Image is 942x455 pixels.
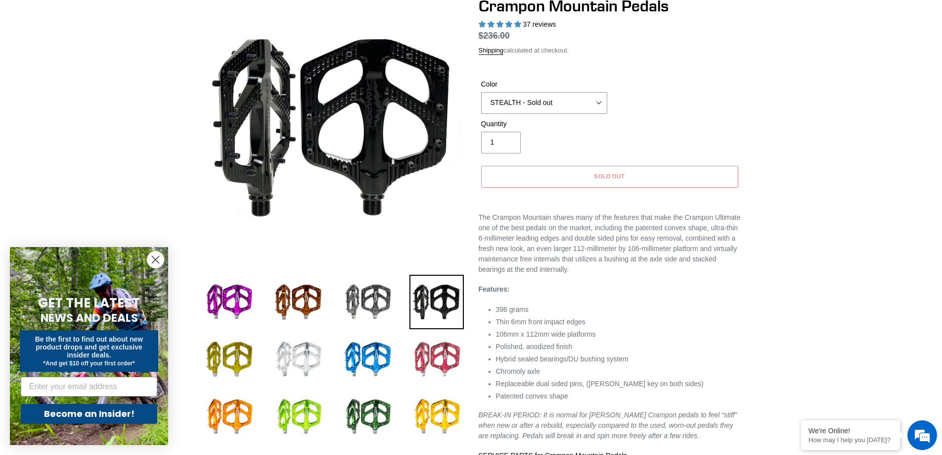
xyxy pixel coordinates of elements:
img: Load image into Gallery viewer, PNW-green [340,390,395,444]
img: Load image into Gallery viewer, red [409,332,464,387]
li: Hybrid sealed bearings/DU bushing system [496,354,741,364]
img: Load image into Gallery viewer, Silver [271,332,325,387]
div: We're Online! [808,427,893,435]
span: Be the first to find out about new product drops and get exclusive insider deals. [35,335,143,359]
li: Chromoly axle [496,366,741,377]
li: Replaceable dual sided pins, ([PERSON_NAME] key on both sides) [496,379,741,389]
li: Polished, anodized finish [496,342,741,352]
button: Become an Insider! [21,404,157,424]
s: $236.00 [479,31,510,41]
span: Sold out [594,172,626,180]
img: Load image into Gallery viewer, stealth [409,275,464,329]
div: calculated at checkout. [479,46,741,55]
img: Load image into Gallery viewer, orange [202,390,256,444]
button: Sold out [481,166,738,188]
img: Load image into Gallery viewer, grey [340,275,395,329]
span: 37 reviews [523,20,556,28]
img: Load image into Gallery viewer, bronze [271,275,325,329]
input: Enter your email address [21,377,157,397]
img: Load image into Gallery viewer, purple [202,275,256,329]
li: Patented convex shape [496,391,741,402]
img: Load image into Gallery viewer, gold [409,390,464,444]
label: Quantity [481,119,607,129]
label: Color [481,79,607,90]
span: *And get $10 off your first order* [43,360,135,367]
img: Load image into Gallery viewer, gold [202,332,256,387]
p: The Crampon Mountain shares many of the features that make the Crampon Ultimate one of the best p... [479,212,741,275]
button: Close dialog [147,251,164,268]
span: 4.97 stars [479,20,523,28]
span: GET THE LATEST [38,294,140,312]
em: BREAK-IN PERIOD: It is normal for [PERSON_NAME] Crampon pedals to feel “stiff” when new or after ... [479,411,737,440]
li: Thin 6mm front impact edges [496,317,741,327]
img: Load image into Gallery viewer, fern-green [271,390,325,444]
p: How may I help you today? [808,436,893,444]
span: NEWS AND DEALS [41,310,138,326]
a: Shipping [479,47,504,55]
img: Load image into Gallery viewer, blue [340,332,395,387]
li: 398 grams [496,304,741,315]
strong: Features: [479,285,510,293]
li: 106mm x 112mm wide platforms [496,329,741,340]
